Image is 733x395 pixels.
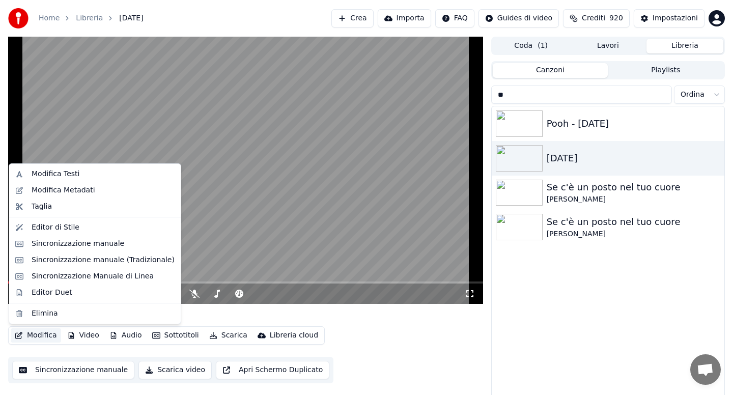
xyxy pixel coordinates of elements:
[435,9,474,27] button: FAQ
[690,354,721,385] div: Aprire la chat
[653,13,698,23] div: Impostazioni
[570,39,646,53] button: Lavori
[8,308,39,322] div: [DATE]
[32,255,175,265] div: Sincronizzazione manuale (Tradizionale)
[538,41,548,51] span: ( 1 )
[12,361,134,379] button: Sincronizzazione manuale
[608,63,723,78] button: Playlists
[32,271,154,281] div: Sincronizzazione Manuale di Linea
[547,194,720,205] div: [PERSON_NAME]
[331,9,373,27] button: Crea
[63,328,103,343] button: Video
[681,90,704,100] span: Ordina
[148,328,203,343] button: Sottotitoli
[216,361,329,379] button: Apri Schermo Duplicato
[646,39,723,53] button: Libreria
[32,169,79,179] div: Modifica Testi
[547,180,720,194] div: Se c'è un posto nel tuo cuore
[105,328,146,343] button: Audio
[32,222,79,233] div: Editor di Stile
[547,215,720,229] div: Se c'è un posto nel tuo cuore
[32,308,58,319] div: Elimina
[493,39,570,53] button: Coda
[39,13,60,23] a: Home
[32,239,124,249] div: Sincronizzazione manuale
[547,229,720,239] div: [PERSON_NAME]
[609,13,623,23] span: 920
[205,328,251,343] button: Scarica
[547,151,720,165] div: [DATE]
[32,202,52,212] div: Taglia
[138,361,212,379] button: Scarica video
[493,63,608,78] button: Canzoni
[39,13,144,23] nav: breadcrumb
[634,9,704,27] button: Impostazioni
[563,9,630,27] button: Crediti920
[378,9,431,27] button: Importa
[119,13,143,23] span: [DATE]
[547,117,720,131] div: Pooh - [DATE]
[270,330,318,341] div: Libreria cloud
[478,9,559,27] button: Guides di video
[11,328,61,343] button: Modifica
[76,13,103,23] a: Libreria
[32,185,95,195] div: Modifica Metadati
[582,13,605,23] span: Crediti
[8,8,29,29] img: youka
[32,288,72,298] div: Editor Duet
